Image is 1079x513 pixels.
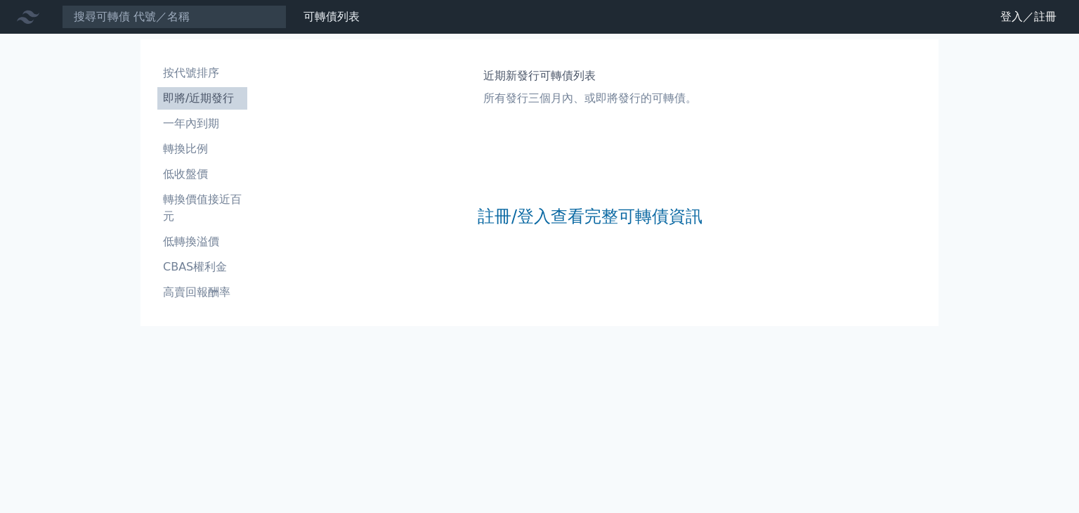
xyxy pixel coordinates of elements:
[478,205,702,228] a: 註冊/登入查看完整可轉債資訊
[157,65,247,82] li: 按代號排序
[157,284,247,301] li: 高賣回報酬率
[157,233,247,250] li: 低轉換溢價
[157,62,247,84] a: 按代號排序
[157,141,247,157] li: 轉換比例
[483,67,697,84] h1: 近期新發行可轉債列表
[157,188,247,228] a: 轉換價值接近百元
[157,115,247,132] li: 一年內到期
[157,163,247,186] a: 低收盤價
[62,5,287,29] input: 搜尋可轉債 代號／名稱
[157,256,247,278] a: CBAS權利金
[157,87,247,110] a: 即將/近期發行
[157,281,247,304] a: 高賣回報酬率
[157,166,247,183] li: 低收盤價
[303,10,360,23] a: 可轉債列表
[157,138,247,160] a: 轉換比例
[483,90,697,107] p: 所有發行三個月內、或即將發行的可轉債。
[157,90,247,107] li: 即將/近期發行
[157,112,247,135] a: 一年內到期
[157,259,247,275] li: CBAS權利金
[989,6,1068,28] a: 登入／註冊
[157,230,247,253] a: 低轉換溢價
[157,191,247,225] li: 轉換價值接近百元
